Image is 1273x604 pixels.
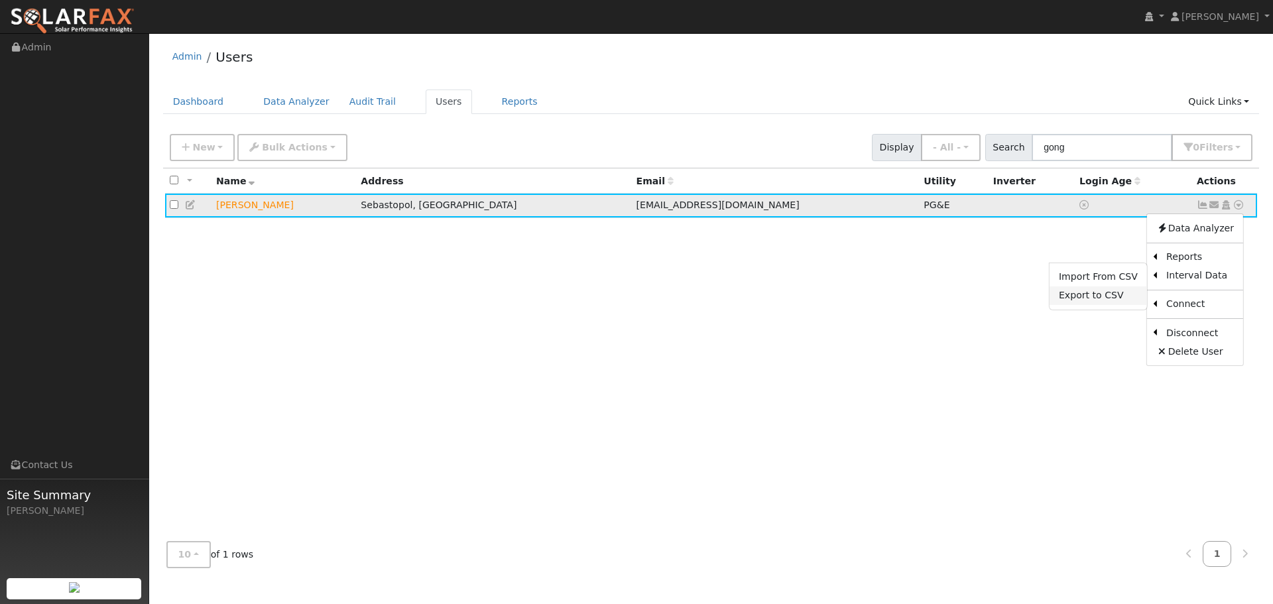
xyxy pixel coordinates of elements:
button: 10 [166,541,211,568]
span: [EMAIL_ADDRESS][DOMAIN_NAME] [636,200,800,210]
a: 1 [1203,541,1232,567]
a: No login access [1079,200,1091,210]
a: Reports [492,90,548,114]
div: Actions [1197,174,1252,188]
span: New [192,142,215,152]
a: Interval Data [1157,267,1243,285]
span: PG&E [924,200,949,210]
div: Inverter [993,174,1070,188]
a: Don.gong@outlook.com [1209,198,1221,212]
div: [PERSON_NAME] [7,504,142,518]
input: Search [1032,134,1172,161]
a: Audit Trail [339,90,406,114]
a: Quick Links [1178,90,1259,114]
span: Filter [1199,142,1233,152]
span: s [1227,142,1233,152]
a: Users [215,49,253,65]
a: Users [426,90,472,114]
img: retrieve [69,582,80,593]
span: Days since last login [1079,176,1140,186]
button: - All - [921,134,981,161]
a: Admin [172,51,202,62]
span: Bulk Actions [262,142,328,152]
a: Delete User [1147,342,1243,361]
span: Display [872,134,922,161]
span: of 1 rows [166,541,254,568]
a: Reports [1157,248,1243,267]
span: Site Summary [7,486,142,504]
a: Login As [1220,200,1232,210]
span: Email [636,176,674,186]
span: 10 [178,549,192,560]
a: Data Analyzer [253,90,339,114]
button: Bulk Actions [237,134,347,161]
a: Other actions [1233,198,1244,212]
a: Connect [1157,295,1243,314]
a: Edit User [185,200,197,210]
a: Show Graph [1197,200,1209,210]
span: Search [985,134,1032,161]
div: Utility [924,174,983,188]
a: Disconnect [1157,324,1243,342]
a: Export to CSV [1050,286,1147,305]
a: Data Analyzer [1147,219,1243,237]
td: Sebastopol, [GEOGRAPHIC_DATA] [356,194,631,218]
button: New [170,134,235,161]
a: Import From CSV [1050,268,1147,286]
button: 0Filters [1172,134,1252,161]
img: SolarFax [10,7,135,35]
span: Name [216,176,255,186]
div: Address [361,174,627,188]
td: Lead [212,194,356,218]
a: Dashboard [163,90,234,114]
span: [PERSON_NAME] [1182,11,1259,22]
